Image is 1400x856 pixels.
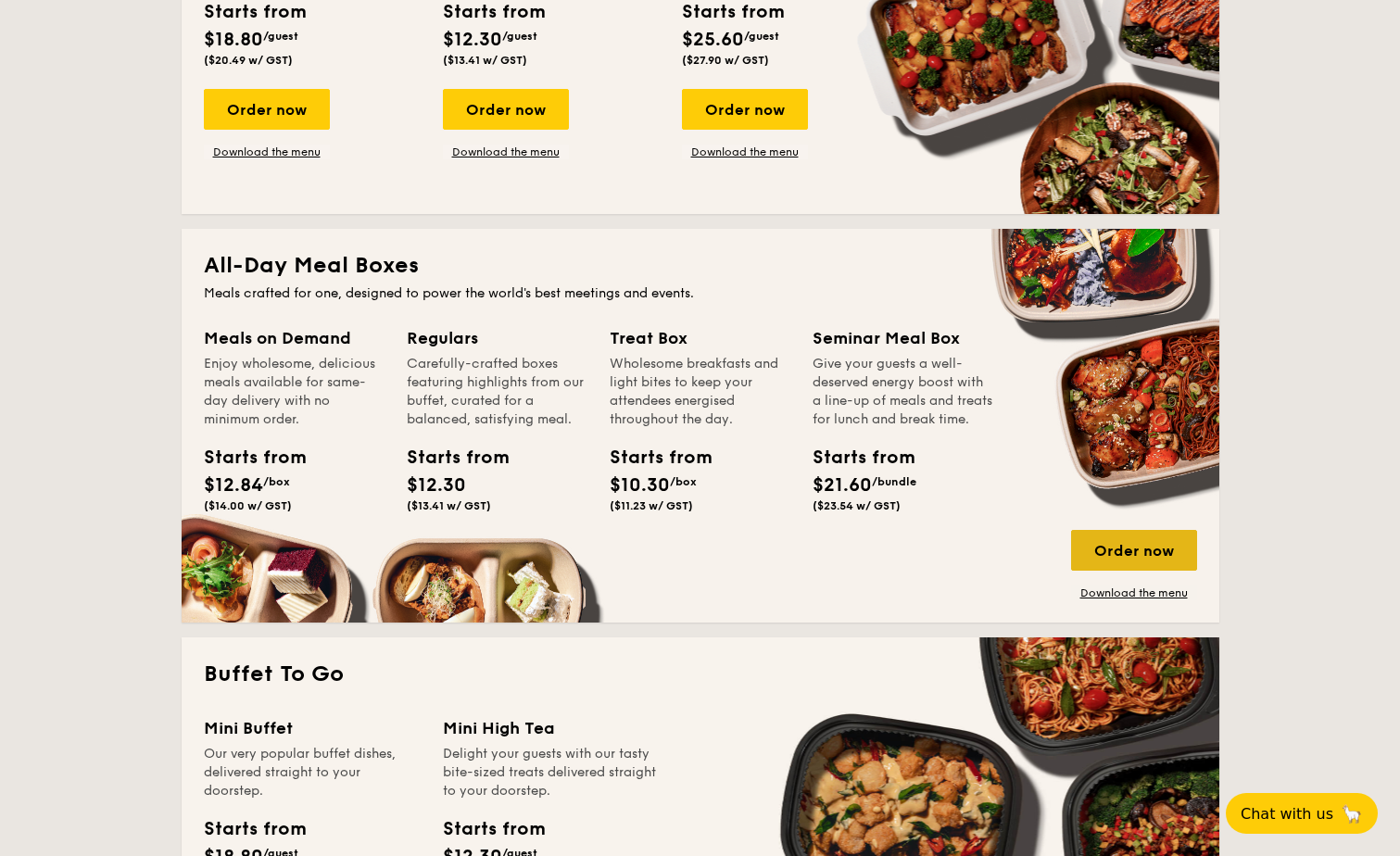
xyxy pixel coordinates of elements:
span: Chat with us [1241,805,1333,823]
div: Mini Buffet [204,715,421,741]
div: Seminar Meal Box [813,325,993,351]
div: Starts from [204,815,305,843]
div: Starts from [813,444,896,472]
div: Mini High Tea [443,715,660,741]
span: /guest [502,30,537,43]
div: Give your guests a well-deserved energy boost with a line-up of meals and treats for lunch and br... [813,355,993,429]
div: Starts from [204,444,287,472]
div: Delight your guests with our tasty bite-sized treats delivered straight to your doorstep. [443,745,660,800]
span: ($13.41 w/ GST) [407,499,491,512]
h2: Buffet To Go [204,660,1197,689]
div: Order now [443,89,569,130]
span: /guest [744,30,779,43]
div: Starts from [610,444,693,472]
span: $18.80 [204,29,263,51]
div: Order now [204,89,330,130]
a: Download the menu [1071,585,1197,600]
div: Carefully-crafted boxes featuring highlights from our buffet, curated for a balanced, satisfying ... [407,355,587,429]
a: Download the menu [204,145,330,159]
a: Download the menu [682,145,808,159]
span: ($20.49 w/ GST) [204,54,293,67]
div: Our very popular buffet dishes, delivered straight to your doorstep. [204,745,421,800]
span: 🦙 [1341,803,1363,825]
span: $12.30 [443,29,502,51]
div: Treat Box [610,325,790,351]
span: ($27.90 w/ GST) [682,54,769,67]
span: ($23.54 w/ GST) [813,499,901,512]
span: ($13.41 w/ GST) [443,54,527,67]
button: Chat with us🦙 [1226,793,1378,834]
span: /box [263,475,290,488]
span: $12.84 [204,474,263,497]
div: Regulars [407,325,587,351]
div: Order now [1071,530,1197,571]
span: $21.60 [813,474,872,497]
div: Starts from [443,815,544,843]
span: /bundle [872,475,916,488]
span: $10.30 [610,474,670,497]
div: Meals on Demand [204,325,385,351]
span: ($11.23 w/ GST) [610,499,693,512]
div: Order now [682,89,808,130]
span: /guest [263,30,298,43]
span: $25.60 [682,29,744,51]
div: Wholesome breakfasts and light bites to keep your attendees energised throughout the day. [610,355,790,429]
h2: All-Day Meal Boxes [204,251,1197,281]
span: /box [670,475,697,488]
div: Starts from [407,444,490,472]
div: Enjoy wholesome, delicious meals available for same-day delivery with no minimum order. [204,355,385,429]
a: Download the menu [443,145,569,159]
span: $12.30 [407,474,466,497]
span: ($14.00 w/ GST) [204,499,292,512]
div: Meals crafted for one, designed to power the world's best meetings and events. [204,284,1197,303]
